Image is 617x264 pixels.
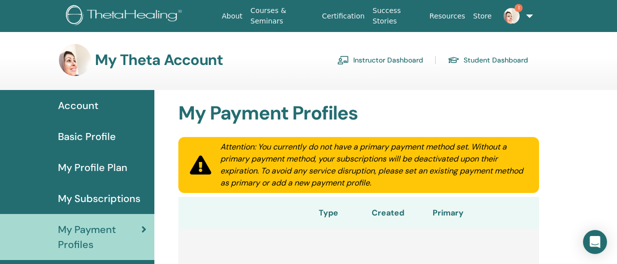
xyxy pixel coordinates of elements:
[58,222,141,252] span: My Payment Profiles
[504,8,520,24] img: default.png
[172,102,545,125] h2: My Payment Profiles
[58,98,98,113] span: Account
[412,197,484,229] th: Primary
[58,160,127,175] span: My Profile Plan
[337,52,423,68] a: Instructor Dashboard
[369,1,426,30] a: Success Stories
[58,191,140,206] span: My Subscriptions
[337,55,349,64] img: chalkboard-teacher.svg
[426,7,470,25] a: Resources
[246,1,318,30] a: Courses & Seminars
[448,52,528,68] a: Student Dashboard
[95,51,223,69] h3: My Theta Account
[515,4,523,12] span: 1
[364,197,412,229] th: Created
[59,44,91,76] img: default.png
[208,141,539,189] div: Attention: You currently do not have a primary payment method set. Without a primary payment meth...
[318,7,368,25] a: Certification
[293,197,364,229] th: Type
[469,7,496,25] a: Store
[218,7,246,25] a: About
[583,230,607,254] div: Open Intercom Messenger
[58,129,116,144] span: Basic Profile
[448,56,460,64] img: graduation-cap.svg
[66,5,185,27] img: logo.png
